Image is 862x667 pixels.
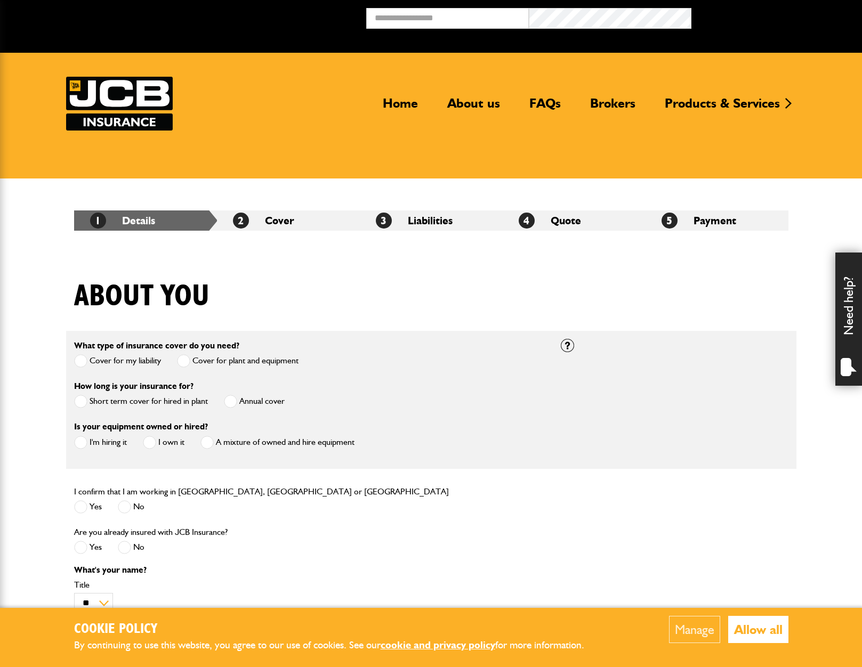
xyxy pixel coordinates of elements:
label: Is your equipment owned or hired? [74,422,208,431]
label: Cover for my liability [74,354,161,368]
li: Liabilities [360,210,503,231]
label: Annual cover [224,395,285,408]
span: 3 [376,213,392,229]
label: I own it [143,436,184,449]
button: Allow all [728,616,788,643]
p: What's your name? [74,566,545,574]
span: 1 [90,213,106,229]
a: JCB Insurance Services [66,77,173,131]
label: A mixture of owned and hire equipment [200,436,355,449]
span: 4 [519,213,535,229]
li: Quote [503,210,646,231]
span: 5 [662,213,678,229]
label: Yes [74,500,102,514]
div: Need help? [835,253,862,386]
label: How long is your insurance for? [74,382,194,391]
label: Short term cover for hired in plant [74,395,208,408]
label: I confirm that I am working in [GEOGRAPHIC_DATA], [GEOGRAPHIC_DATA] or [GEOGRAPHIC_DATA] [74,487,449,496]
a: Home [375,95,426,120]
li: Details [74,210,217,231]
a: cookie and privacy policy [381,639,495,651]
a: Brokers [582,95,643,120]
a: FAQs [521,95,569,120]
label: I'm hiring it [74,436,127,449]
li: Cover [217,210,360,231]
label: What type of insurance cover do you need? [74,341,239,350]
label: Yes [74,541,102,554]
button: Manage [669,616,720,643]
button: Broker Login [691,8,854,25]
label: No [118,541,144,554]
label: Are you already insured with JCB Insurance? [74,528,228,536]
p: By continuing to use this website, you agree to our use of cookies. See our for more information. [74,637,602,654]
li: Payment [646,210,788,231]
h1: About you [74,279,210,314]
a: About us [439,95,508,120]
label: Title [74,581,545,589]
span: 2 [233,213,249,229]
label: No [118,500,144,514]
img: JCB Insurance Services logo [66,77,173,131]
label: Cover for plant and equipment [177,354,299,368]
a: Products & Services [657,95,788,120]
h2: Cookie Policy [74,621,602,638]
